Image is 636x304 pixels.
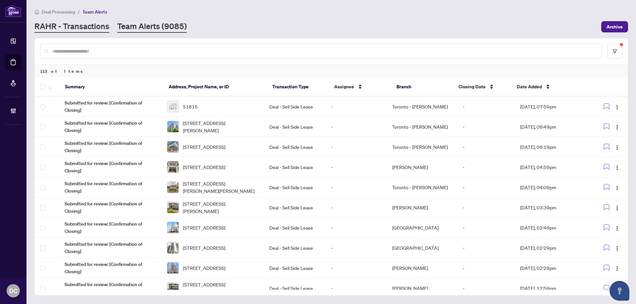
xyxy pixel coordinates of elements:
[387,218,457,238] td: [GEOGRAPHIC_DATA]
[387,238,457,258] td: [GEOGRAPHIC_DATA]
[457,218,515,238] td: -
[167,161,179,173] img: thumbnail-img
[515,258,589,278] td: [DATE], 02:29pm
[9,286,18,295] span: DC
[35,65,628,77] div: 113 of Items
[65,160,156,174] span: Submitted for review: [Confirmation of Closing]
[607,22,623,32] span: Archive
[511,77,586,97] th: Date Added
[78,8,80,16] li: /
[326,278,387,298] td: -
[183,163,225,171] span: [STREET_ADDRESS]
[457,238,515,258] td: -
[612,222,622,233] button: Logo
[167,282,179,294] img: thumbnail-img
[326,117,387,137] td: -
[326,197,387,218] td: -
[614,105,620,110] img: Logo
[326,177,387,197] td: -
[167,101,179,112] img: thumbnail-img
[457,177,515,197] td: -
[612,202,622,213] button: Logo
[614,226,620,231] img: Logo
[609,281,629,301] button: Open asap
[183,119,259,134] span: [STREET_ADDRESS][PERSON_NAME]
[326,157,387,177] td: -
[167,222,179,233] img: thumbnail-img
[264,137,325,157] td: Deal - Sell Side Lease
[65,261,156,275] span: Submitted for review: [Confirmation of Closing]
[183,180,259,195] span: [STREET_ADDRESS][PERSON_NAME][PERSON_NAME]
[515,197,589,218] td: [DATE], 03:39pm
[391,77,453,97] th: Branch
[457,258,515,278] td: -
[612,142,622,152] button: Logo
[264,278,325,298] td: Deal - Sell Side Lease
[515,278,589,298] td: [DATE], 12:59pm
[326,238,387,258] td: -
[607,44,622,59] button: filter
[457,278,515,298] td: -
[515,137,589,157] td: [DATE], 06:19pm
[326,258,387,278] td: -
[264,157,325,177] td: Deal - Sell Side Lease
[65,220,156,235] span: Submitted for review: [Confirmation of Closing]
[612,242,622,253] button: Logo
[612,182,622,193] button: Logo
[457,157,515,177] td: -
[387,157,457,177] td: [PERSON_NAME]
[167,141,179,152] img: thumbnail-img
[167,121,179,132] img: thumbnail-img
[614,246,620,251] img: Logo
[515,238,589,258] td: [DATE], 02:29pm
[387,97,457,117] td: Toronto - [PERSON_NAME]
[515,157,589,177] td: [DATE], 04:59pm
[457,137,515,157] td: -
[65,200,156,215] span: Submitted for review: [Confirmation of Closing]
[387,197,457,218] td: [PERSON_NAME]
[34,21,109,33] a: RAHR - Transactions
[515,218,589,238] td: [DATE], 02:49pm
[183,281,259,295] span: [STREET_ADDRESS][PERSON_NAME]
[614,125,620,130] img: Logo
[517,83,542,90] span: Date Added
[612,263,622,273] button: Logo
[183,244,225,251] span: [STREET_ADDRESS]
[264,218,325,238] td: Deal - Sell Side Lease
[387,278,457,298] td: [PERSON_NAME]
[326,97,387,117] td: -
[264,97,325,117] td: Deal - Sell Side Lease
[612,49,617,54] span: filter
[515,117,589,137] td: [DATE], 06:49pm
[387,117,457,137] td: Toronto - [PERSON_NAME]
[387,258,457,278] td: [PERSON_NAME]
[387,137,457,157] td: Toronto - [PERSON_NAME]
[515,97,589,117] td: [DATE], 07:59pm
[264,177,325,197] td: Deal - Sell Side Lease
[117,21,187,33] a: Team Alerts (9085)
[457,197,515,218] td: -
[34,10,39,14] span: home
[612,121,622,132] button: Logo
[326,218,387,238] td: -
[183,143,225,151] span: [STREET_ADDRESS]
[163,77,267,97] th: Address, Project Name, or ID
[167,242,179,253] img: thumbnail-img
[614,165,620,170] img: Logo
[453,77,511,97] th: Closing Date
[183,200,259,215] span: [STREET_ADDRESS][PERSON_NAME]
[515,177,589,197] td: [DATE], 04:09pm
[82,9,107,15] span: Team Alerts
[264,258,325,278] td: Deal - Sell Side Lease
[387,177,457,197] td: Toronto - [PERSON_NAME]
[183,264,225,272] span: [STREET_ADDRESS]
[329,77,391,97] th: Assignee
[457,117,515,137] td: -
[167,202,179,213] img: thumbnail-img
[65,119,156,134] span: Submitted for review: [Confirmation of Closing]
[267,77,329,97] th: Transaction Type
[65,140,156,154] span: Submitted for review: [Confirmation of Closing]
[612,101,622,112] button: Logo
[264,117,325,137] td: Deal - Sell Side Lease
[614,185,620,191] img: Logo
